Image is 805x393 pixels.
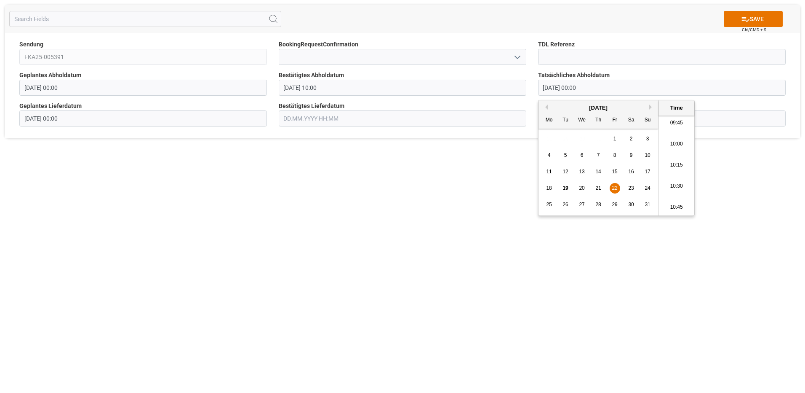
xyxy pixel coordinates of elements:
li: 10:00 [658,134,694,155]
div: Choose Tuesday, August 5th, 2025 [560,150,571,161]
div: Choose Monday, August 18th, 2025 [544,183,554,194]
span: 24 [645,185,650,191]
div: Choose Saturday, August 23rd, 2025 [626,183,637,194]
div: Choose Sunday, August 10th, 2025 [642,150,653,161]
div: Choose Friday, August 15th, 2025 [610,167,620,177]
span: 13 [579,169,584,175]
span: 10 [645,152,650,158]
div: Mo [544,115,554,126]
span: 30 [628,202,634,207]
button: open menu [510,51,523,64]
span: Bestätigtes Lieferdatum [279,102,344,110]
span: 20 [579,185,584,191]
li: 09:45 [658,113,694,134]
span: Tatsächliches Abholdatum [538,71,610,80]
span: 14 [595,169,601,175]
div: month 2025-08 [541,131,656,213]
span: 23 [628,185,634,191]
input: DD.MM.YYYY HH:MM [279,80,526,96]
div: Choose Sunday, August 17th, 2025 [642,167,653,177]
button: Previous Month [543,105,548,110]
input: DD.MM.YYYY HH:MM [19,110,267,127]
span: 5 [564,152,567,158]
div: Choose Monday, August 4th, 2025 [544,150,554,161]
div: Choose Saturday, August 30th, 2025 [626,199,637,210]
div: We [577,115,587,126]
span: 9 [630,152,633,158]
div: Sa [626,115,637,126]
div: Choose Thursday, August 28th, 2025 [593,199,604,210]
div: Th [593,115,604,126]
div: Time [661,104,692,112]
div: Choose Sunday, August 24th, 2025 [642,183,653,194]
span: 21 [595,185,601,191]
div: Choose Thursday, August 21st, 2025 [593,183,604,194]
span: 6 [581,152,584,158]
span: 25 [546,202,552,207]
div: Choose Friday, August 1st, 2025 [610,134,620,144]
input: DD.MM.YYYY HH:MM [279,110,526,127]
span: 26 [562,202,568,207]
span: 8 [613,152,616,158]
span: 19 [562,185,568,191]
div: Choose Sunday, August 31st, 2025 [642,199,653,210]
span: 15 [612,169,617,175]
div: Choose Wednesday, August 27th, 2025 [577,199,587,210]
div: Choose Monday, August 11th, 2025 [544,167,554,177]
span: 4 [548,152,551,158]
span: BookingRequestConfirmation [279,40,358,49]
span: 17 [645,169,650,175]
span: 18 [546,185,552,191]
input: DD.MM.YYYY HH:MM [538,80,786,96]
span: Sendung [19,40,43,49]
button: SAVE [724,11,783,27]
div: Choose Saturday, August 16th, 2025 [626,167,637,177]
div: Choose Thursday, August 14th, 2025 [593,167,604,177]
div: Choose Saturday, August 2nd, 2025 [626,134,637,144]
div: Choose Friday, August 22nd, 2025 [610,183,620,194]
div: Choose Friday, August 8th, 2025 [610,150,620,161]
span: TDL Referenz [538,40,575,49]
div: Fr [610,115,620,126]
span: Geplantes Lieferdatum [19,102,82,110]
button: Next Month [649,105,654,110]
li: 10:45 [658,197,694,218]
span: 7 [597,152,600,158]
span: 12 [562,169,568,175]
div: Choose Tuesday, August 26th, 2025 [560,199,571,210]
li: 10:15 [658,155,694,176]
span: 16 [628,169,634,175]
span: Ctrl/CMD + S [742,27,766,33]
div: Choose Wednesday, August 6th, 2025 [577,150,587,161]
div: Choose Tuesday, August 19th, 2025 [560,183,571,194]
span: 3 [646,136,649,142]
span: Bestätigtes Abholdatum [279,71,344,80]
span: Geplantes Abholdatum [19,71,81,80]
div: Choose Saturday, August 9th, 2025 [626,150,637,161]
span: 29 [612,202,617,207]
div: Choose Friday, August 29th, 2025 [610,199,620,210]
input: DD.MM.YYYY HH:MM [19,80,267,96]
div: Choose Wednesday, August 20th, 2025 [577,183,587,194]
div: Choose Thursday, August 7th, 2025 [593,150,604,161]
div: Choose Monday, August 25th, 2025 [544,199,554,210]
span: 1 [613,136,616,142]
span: 28 [595,202,601,207]
div: Choose Wednesday, August 13th, 2025 [577,167,587,177]
span: 27 [579,202,584,207]
div: Tu [560,115,571,126]
span: 2 [630,136,633,142]
span: 11 [546,169,552,175]
div: [DATE] [538,104,658,112]
div: Choose Sunday, August 3rd, 2025 [642,134,653,144]
li: 10:30 [658,176,694,197]
input: Search Fields [9,11,281,27]
div: Choose Tuesday, August 12th, 2025 [560,167,571,177]
span: 22 [612,185,617,191]
div: Su [642,115,653,126]
span: 31 [645,202,650,207]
